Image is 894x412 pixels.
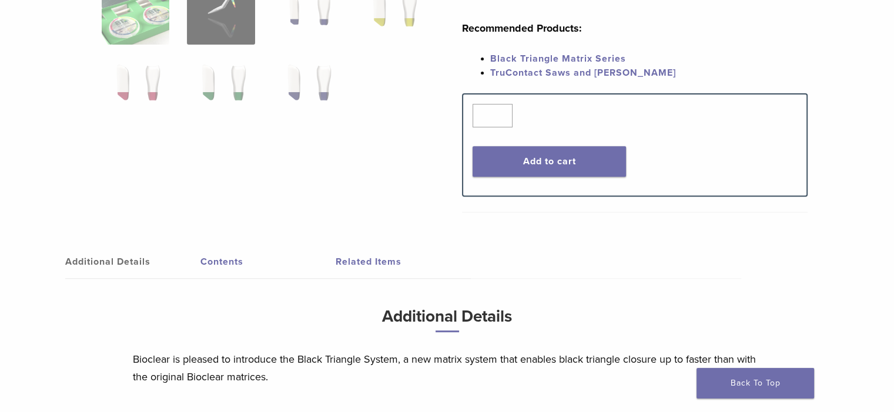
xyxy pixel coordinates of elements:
a: Related Items [336,245,471,278]
img: Black Triangle (BT) Kit - Image 11 [273,60,340,119]
a: Back To Top [697,368,814,399]
a: Black Triangle Matrix Series [490,53,626,65]
p: Bioclear is pleased to introduce the Black Triangle System, a new matrix system that enables blac... [133,350,762,386]
img: Black Triangle (BT) Kit - Image 9 [102,60,169,119]
a: Contents [200,245,336,278]
h3: Additional Details [133,302,762,342]
button: Add to cart [473,146,626,177]
strong: Recommended Products: [462,22,582,35]
a: TruContact Saws and [PERSON_NAME] [490,67,676,79]
a: Additional Details [65,245,200,278]
img: Black Triangle (BT) Kit - Image 10 [187,60,255,119]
